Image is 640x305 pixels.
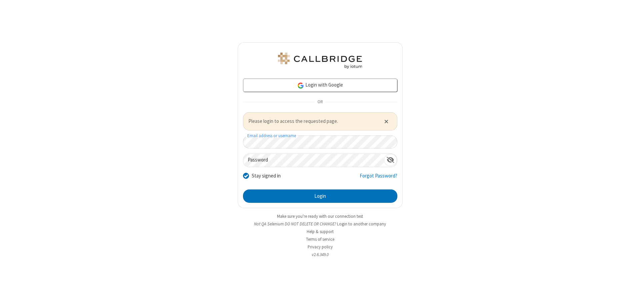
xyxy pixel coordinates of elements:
[238,221,403,227] li: Not QA Selenium DO NOT DELETE OR CHANGE?
[277,53,363,69] img: QA Selenium DO NOT DELETE OR CHANGE
[248,118,376,125] span: Please login to access the requested page.
[243,79,397,92] a: Login with Google
[306,236,334,242] a: Terms of service
[307,229,334,234] a: Help & support
[297,82,304,89] img: google-icon.png
[384,154,397,166] div: Show password
[243,136,397,149] input: Email address or username
[337,221,386,227] button: Login to another company
[243,189,397,203] button: Login
[252,172,281,180] label: Stay signed in
[360,172,397,185] a: Forgot Password?
[238,251,403,258] li: v2.6.349.0
[308,244,333,250] a: Privacy policy
[277,213,363,219] a: Make sure you're ready with our connection test
[315,98,325,107] span: OR
[243,154,384,167] input: Password
[381,116,392,126] button: Close alert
